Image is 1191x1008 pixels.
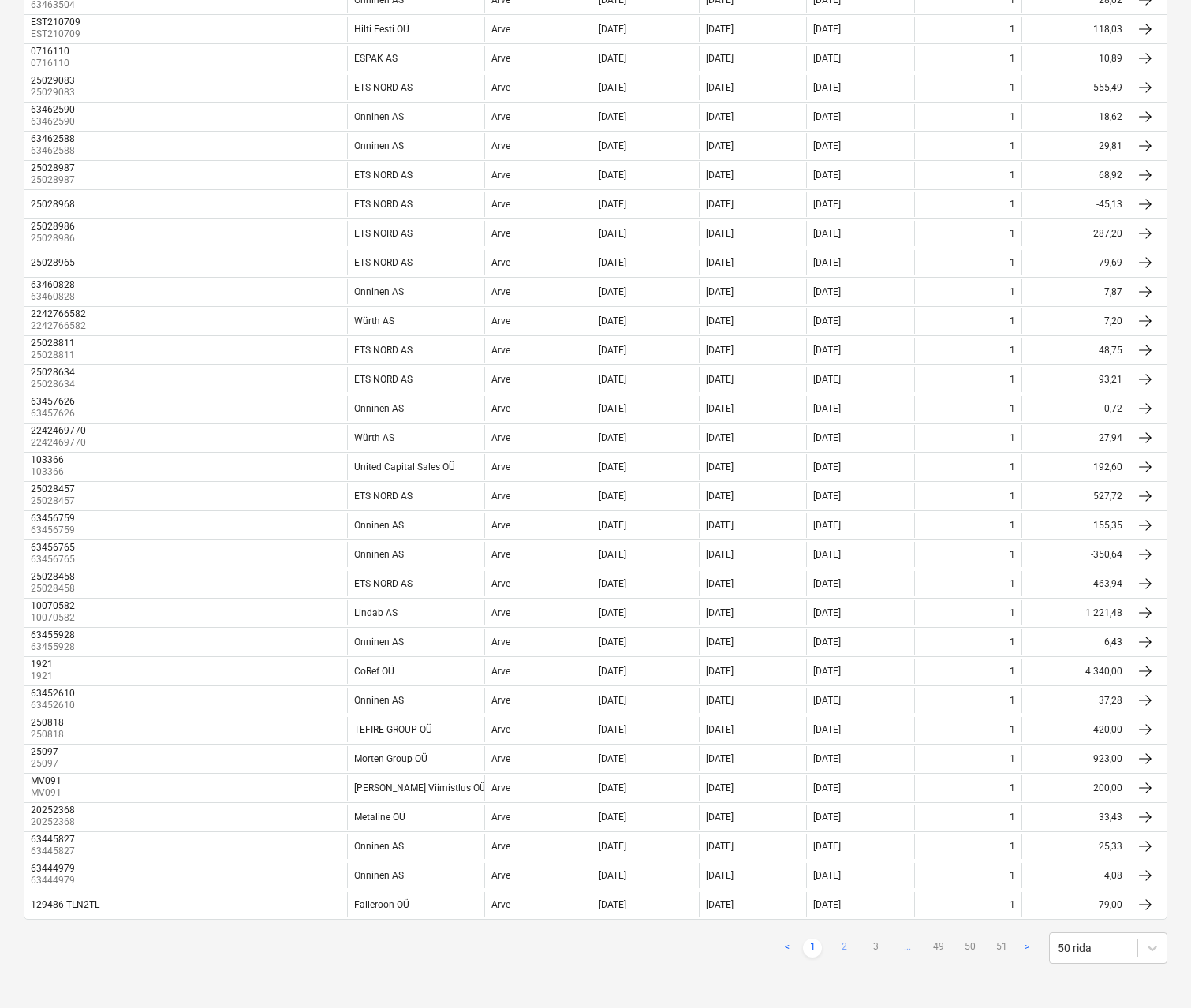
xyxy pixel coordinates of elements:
p: 1921 [31,670,56,683]
div: Arve [491,432,510,443]
div: 0,72 [1021,396,1129,421]
div: 1 [1010,578,1015,589]
div: 1 [1010,170,1015,181]
div: [DATE] [706,140,734,151]
div: ETS NORD AS [354,345,413,356]
div: [DATE] [706,870,734,881]
div: [DATE] [599,286,626,297]
div: [DATE] [599,695,626,706]
div: 63462590 [31,104,75,115]
div: 25028634 [31,367,75,378]
div: 287,20 [1021,221,1129,246]
div: [DATE] [706,666,734,677]
div: [DATE] [813,695,841,706]
div: [DATE] [599,403,626,414]
div: 18,62 [1021,104,1129,129]
div: 25028987 [31,162,75,174]
p: 63457626 [31,407,78,420]
div: [DATE] [599,228,626,239]
div: 1 [1010,491,1015,502]
div: Arve [491,199,510,210]
div: Arve [491,82,510,93]
div: [DATE] [813,403,841,414]
div: 48,75 [1021,338,1129,363]
div: 1 [1010,286,1015,297]
p: 20252368 [31,816,78,829]
div: 1 [1010,199,1015,210]
div: [DATE] [599,870,626,881]
div: [DATE] [706,228,734,239]
div: ESPAK AS [354,53,398,64]
p: 25028986 [31,232,78,245]
div: [DATE] [813,199,841,210]
div: [DATE] [599,549,626,560]
div: [DATE] [599,461,626,472]
div: 1 [1010,870,1015,881]
div: Arve [491,520,510,531]
div: [DATE] [706,753,734,764]
div: Lindab AS [354,607,398,618]
div: [DATE] [706,520,734,531]
div: [DATE] [813,345,841,356]
div: ETS NORD AS [354,170,413,181]
div: [DATE] [599,782,626,793]
p: 25029083 [31,86,78,99]
div: Hilti Eesti OÜ [354,24,409,35]
div: 63444979 [31,863,75,874]
div: Arve [491,315,510,327]
div: 25097 [31,746,58,757]
div: 1 221,48 [1021,600,1129,625]
div: [DATE] [813,432,841,443]
div: 1921 [31,659,53,670]
div: 7,20 [1021,308,1129,334]
div: Morten Group OÜ [354,753,427,764]
div: 68,92 [1021,162,1129,188]
div: Arve [491,578,510,589]
div: ETS NORD AS [354,228,413,239]
div: [DATE] [706,82,734,93]
div: 29,81 [1021,133,1129,159]
div: 250818 [31,717,64,728]
a: Page 1 is your current page [803,939,822,958]
a: Page 49 [929,939,948,958]
a: Page 2 [834,939,853,958]
div: Arve [491,607,510,618]
iframe: Chat Widget [1112,932,1191,1008]
div: Onninen AS [354,870,404,881]
a: Page 3 [866,939,885,958]
div: ETS NORD AS [354,374,413,385]
div: Arve [491,140,510,151]
div: 63457626 [31,396,75,407]
div: 7,87 [1021,279,1129,304]
p: EST210709 [31,28,84,41]
div: [DATE] [599,111,626,122]
a: Page 50 [961,939,980,958]
div: [DATE] [706,53,734,64]
div: [DATE] [706,637,734,648]
div: [DATE] [599,345,626,356]
div: [DATE] [599,753,626,764]
div: 25028968 [31,199,75,210]
div: [DATE] [706,403,734,414]
div: [DATE] [813,607,841,618]
div: [DATE] [706,491,734,502]
div: [DATE] [706,315,734,327]
div: Onninen AS [354,140,404,151]
p: 25028634 [31,378,78,391]
a: ... [898,939,917,958]
div: 4,08 [1021,863,1129,888]
div: Onninen AS [354,841,404,852]
div: Arve [491,111,510,122]
div: 6,43 [1021,629,1129,655]
div: [DATE] [706,899,734,910]
p: 2242469770 [31,436,89,450]
div: [DATE] [599,24,626,35]
div: 1 [1010,24,1015,35]
p: 63462590 [31,115,78,129]
div: MV091 [31,775,62,786]
div: [DATE] [706,24,734,35]
div: [DATE] [813,753,841,764]
div: [DATE] [599,724,626,735]
p: 63462588 [31,144,78,158]
div: [DATE] [599,841,626,852]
